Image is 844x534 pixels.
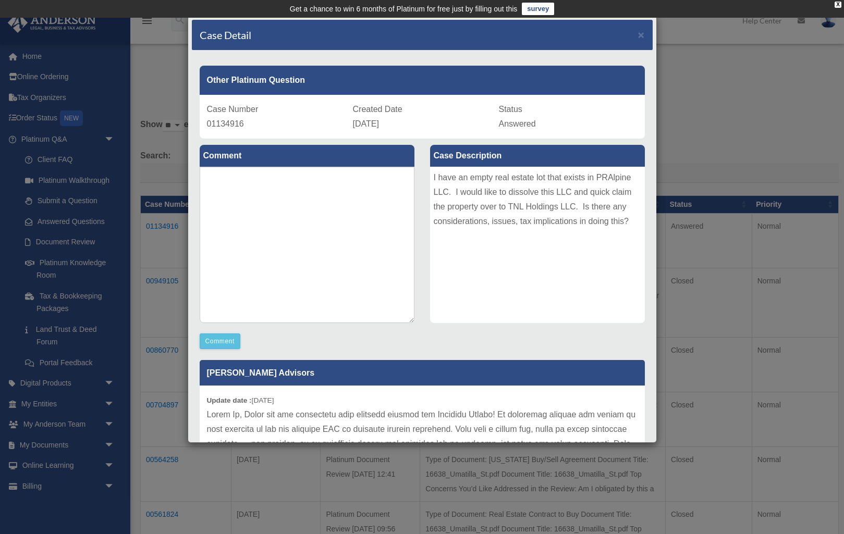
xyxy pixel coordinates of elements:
span: Status [499,105,522,114]
label: Case Description [430,145,645,167]
button: Close [638,29,645,40]
span: Case Number [207,105,259,114]
p: [PERSON_NAME] Advisors [200,360,645,386]
span: Created Date [353,105,402,114]
button: Comment [200,333,241,349]
span: 01134916 [207,119,244,128]
span: Answered [499,119,536,128]
b: Update date : [207,396,252,404]
small: [DATE] [207,396,274,404]
h4: Case Detail [200,28,251,42]
div: Other Platinum Question [200,66,645,95]
span: × [638,29,645,41]
div: Get a chance to win 6 months of Platinum for free just by filling out this [290,3,518,15]
span: [DATE] [353,119,379,128]
div: I have an empty real estate lot that exists in PRAlpine LLC. I would like to dissolve this LLC an... [430,167,645,323]
div: close [835,2,841,8]
label: Comment [200,145,414,167]
a: survey [522,3,554,15]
